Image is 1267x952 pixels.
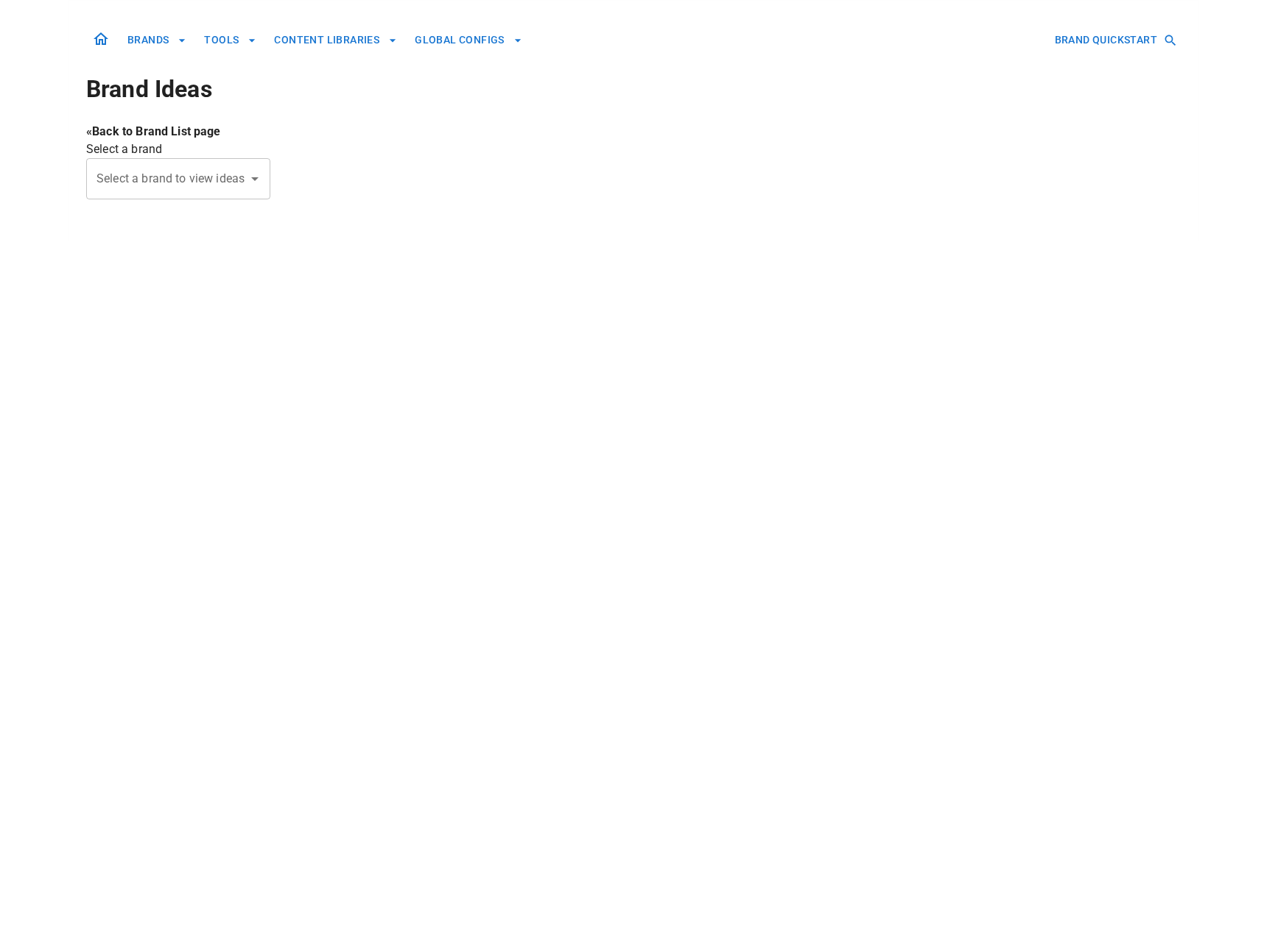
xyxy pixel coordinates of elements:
button: TOOLS [198,26,262,54]
button: CONTENT LIBRARIES [268,26,403,54]
button: GLOBAL CONFIGS [409,26,528,54]
button: BRANDS [122,26,192,54]
button: Open [245,168,265,189]
h1: Brand Ideas [86,71,1181,107]
a: «Back to Brand List page [86,124,221,138]
button: BRAND QUICKSTART [1049,26,1181,54]
span: Select a brand [86,142,162,156]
